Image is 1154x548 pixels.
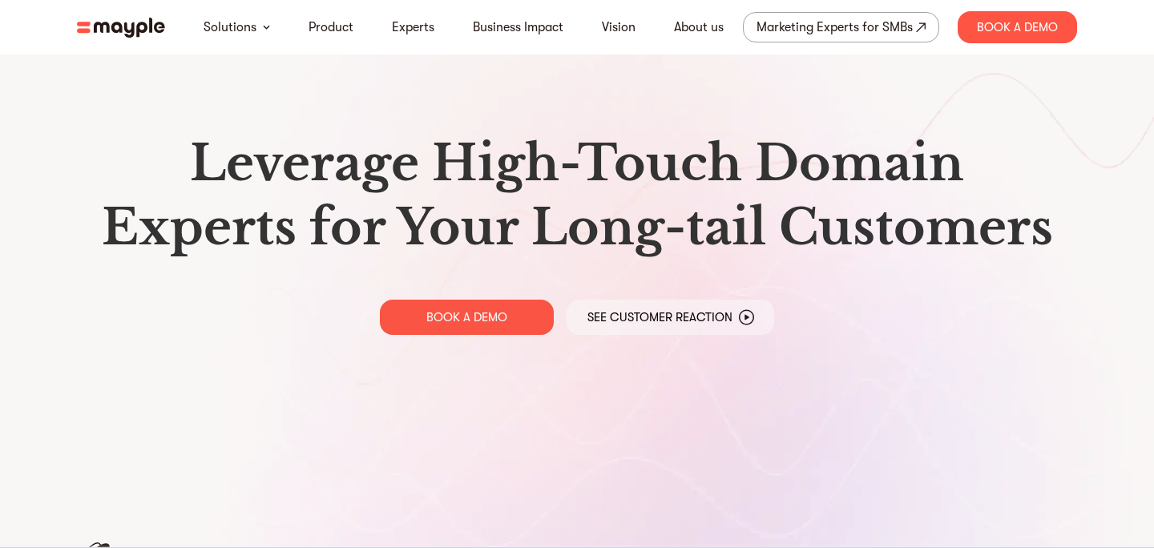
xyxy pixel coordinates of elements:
a: Product [309,18,353,37]
a: Business Impact [473,18,563,37]
a: Vision [602,18,636,37]
div: Marketing Experts for SMBs [757,16,913,38]
p: BOOK A DEMO [426,309,507,325]
a: About us [674,18,724,37]
h1: Leverage High-Touch Domain Experts for Your Long-tail Customers [90,131,1064,260]
img: mayple-logo [77,18,165,38]
a: Marketing Experts for SMBs [743,12,939,42]
a: See Customer Reaction [567,300,774,335]
p: See Customer Reaction [587,309,732,325]
a: BOOK A DEMO [380,300,554,335]
img: arrow-down [263,25,270,30]
a: Experts [392,18,434,37]
div: Book A Demo [958,11,1077,43]
a: Solutions [204,18,256,37]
